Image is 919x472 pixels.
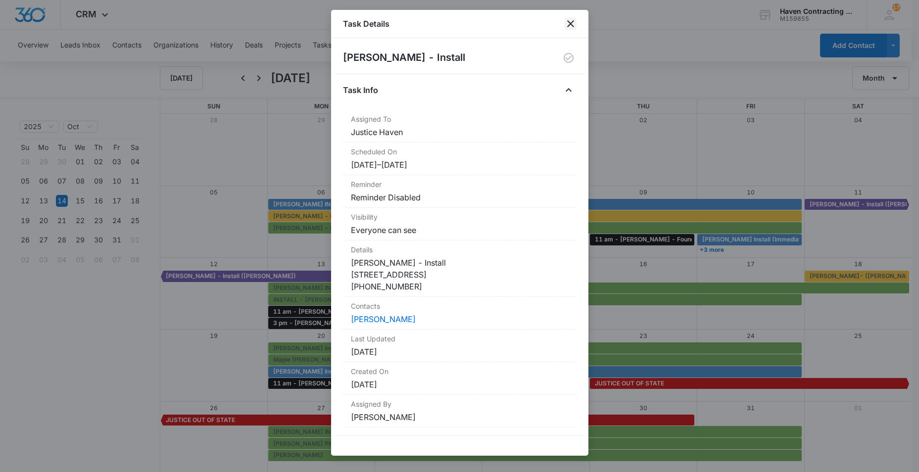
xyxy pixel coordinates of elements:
[343,110,577,142] div: Assigned ToJustice Haven
[343,240,577,297] div: Details[PERSON_NAME] - Install [STREET_ADDRESS] [PHONE_NUMBER]
[343,297,577,330] div: Contacts[PERSON_NAME]
[351,399,569,409] dt: Assigned By
[351,378,569,390] dd: [DATE]
[351,224,569,236] dd: Everyone can see
[343,395,577,427] div: Assigned By[PERSON_NAME]
[351,366,569,377] dt: Created On
[343,84,378,96] h4: Task Info
[351,333,569,344] dt: Last Updated
[351,346,569,358] dd: [DATE]
[343,330,577,362] div: Last Updated[DATE]
[343,362,577,395] div: Created On[DATE]
[351,301,569,311] dt: Contacts
[351,146,569,157] dt: Scheduled On
[351,191,569,203] dd: Reminder Disabled
[343,18,389,30] h1: Task Details
[351,257,569,292] dd: [PERSON_NAME] - Install [STREET_ADDRESS] [PHONE_NUMBER]
[343,175,577,208] div: ReminderReminder Disabled
[351,244,569,255] dt: Details
[351,159,569,171] dd: [DATE] – [DATE]
[351,411,569,423] dd: [PERSON_NAME]
[561,82,577,98] button: Close
[565,18,577,30] button: close
[343,208,577,240] div: VisibilityEveryone can see
[351,314,416,324] a: [PERSON_NAME]
[351,126,569,138] dd: Justice Haven
[343,142,577,175] div: Scheduled On[DATE]–[DATE]
[351,212,569,222] dt: Visibility
[351,179,569,189] dt: Reminder
[351,114,569,124] dt: Assigned To
[343,50,465,66] h2: [PERSON_NAME] - Install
